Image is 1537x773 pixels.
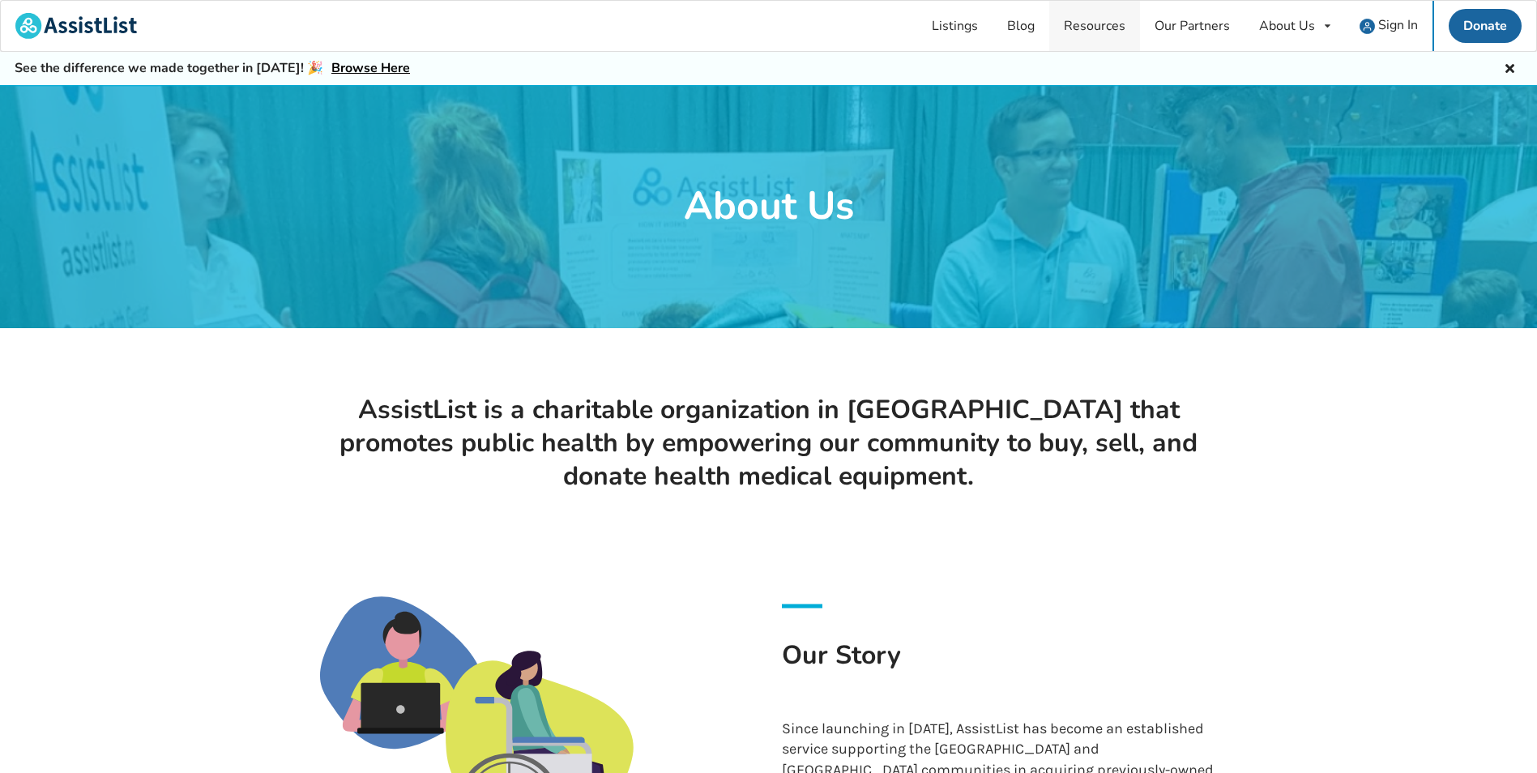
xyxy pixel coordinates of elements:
[1360,19,1375,34] img: user icon
[307,393,1229,493] h1: AssistList is a charitable organization in [GEOGRAPHIC_DATA] that promotes public health by empow...
[1378,16,1418,34] span: Sign In
[993,1,1049,51] a: Blog
[1449,9,1522,43] a: Donate
[782,638,1217,706] h1: Our Story
[331,59,410,77] a: Browse Here
[684,182,854,232] h1: About Us
[1259,19,1315,32] div: About Us
[1345,1,1432,51] a: user icon Sign In
[917,1,993,51] a: Listings
[320,596,483,750] img: man_with_laptop
[1049,1,1140,51] a: Resources
[1140,1,1245,51] a: Our Partners
[15,13,137,39] img: assistlist-logo
[15,60,410,77] h5: See the difference we made together in [DATE]! 🎉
